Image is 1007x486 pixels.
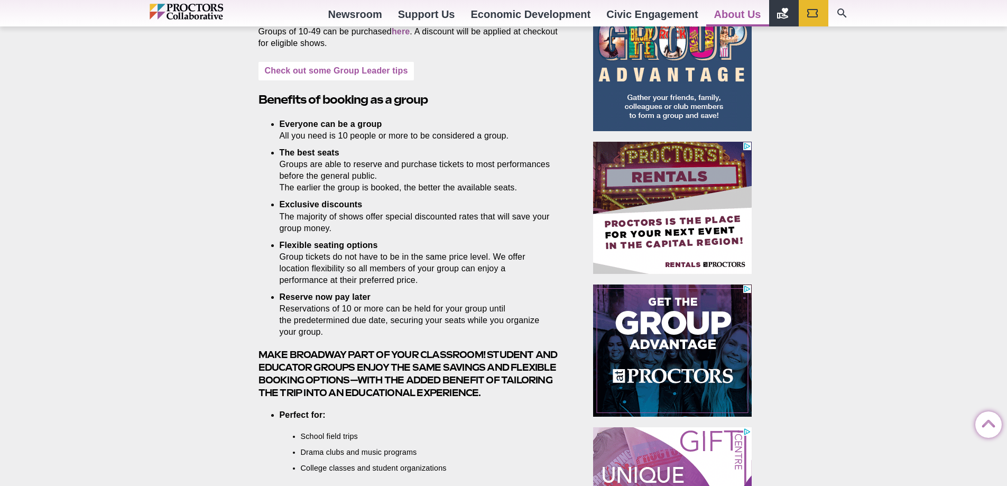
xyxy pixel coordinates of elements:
[280,148,339,157] strong: The best seats
[258,26,569,49] p: Groups of 10-49 can be purchased . A discount will be applied at checkout for eligible shows.
[258,62,414,80] a: Check out some Group Leader tips
[280,292,371,301] strong: Reserve now pay later
[301,432,538,442] li: School field trips
[280,120,382,129] strong: Everyone can be a group
[975,412,996,433] a: Back to Top
[593,285,752,417] iframe: Advertisement
[150,4,269,20] img: Proctors logo
[280,240,553,286] li: Group tickets do not have to be in the same price level. We offer location flexibility so all mem...
[301,463,538,474] li: College classes and student organizations
[280,147,553,194] li: Groups are able to reserve and purchase tickets to most performances before the general public. T...
[280,199,553,234] li: The majority of shows offer special discounted rates that will save your group money.
[593,142,752,274] iframe: Advertisement
[280,118,553,142] li: All you need is 10 people or more to be considered a group.
[280,291,553,338] li: Reservations of 10 or more can be held for your group until the predetermined due date, securing ...
[258,91,569,108] h2: Benefits of booking as a group
[392,27,410,36] a: here
[280,241,378,250] strong: Flexible seating options
[280,410,326,419] strong: Perfect for:
[301,447,538,458] li: Drama clubs and music programs
[280,200,363,209] strong: Exclusive discounts
[258,349,569,399] h4: Make Broadway part of your classroom! Student and educator groups enjoy the same savings and flex...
